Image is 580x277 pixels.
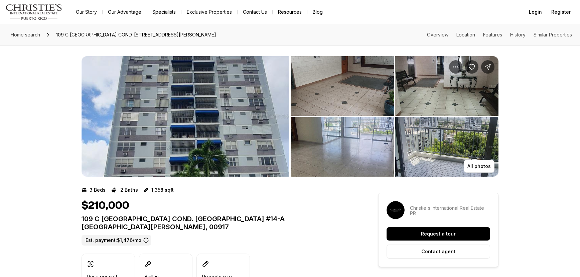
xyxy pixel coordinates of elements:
a: Blog [307,7,328,17]
p: Christie's International Real Estate PR [410,205,490,216]
button: View image gallery [395,117,498,177]
a: Skip to: Features [483,32,502,37]
span: Register [551,9,571,15]
a: Specialists [147,7,181,17]
li: 1 of 5 [82,56,289,177]
a: Our Story [70,7,102,17]
a: Exclusive Properties [181,7,237,17]
a: Skip to: Overview [427,32,448,37]
p: 1,358 sqft [151,187,174,193]
p: 2 Baths [120,187,138,193]
a: Resources [273,7,307,17]
span: Login [529,9,542,15]
a: Our Advantage [103,7,147,17]
p: 109 C [GEOGRAPHIC_DATA] COND. [GEOGRAPHIC_DATA] #14-A [GEOGRAPHIC_DATA][PERSON_NAME], 00917 [82,215,354,231]
button: Save Property: 109 C COSTA RICA COND. GRANADA #14-A [465,60,478,74]
a: Skip to: History [510,32,526,37]
a: Home search [8,29,43,40]
button: View image gallery [395,56,498,116]
p: Contact agent [421,249,455,254]
button: Contact agent [387,245,490,259]
button: Register [547,5,575,19]
button: View image gallery [291,117,394,177]
button: Property options [449,60,462,74]
span: 109 C [GEOGRAPHIC_DATA] COND. [STREET_ADDRESS][PERSON_NAME] [53,29,219,40]
button: Share Property: 109 C COSTA RICA COND. GRANADA #14-A [481,60,494,74]
button: View image gallery [82,56,289,177]
button: All photos [464,160,494,173]
span: Home search [11,32,40,37]
button: View image gallery [291,56,394,116]
a: Skip to: Location [456,32,475,37]
h1: $210,000 [82,199,129,212]
a: Skip to: Similar Properties [534,32,572,37]
p: All photos [467,164,491,169]
button: Request a tour [387,227,490,241]
li: 2 of 5 [291,56,498,177]
button: Contact Us [238,7,272,17]
nav: Page section menu [427,32,572,37]
div: Listing Photos [82,56,498,177]
img: logo [5,4,62,20]
p: 3 Beds [90,187,106,193]
label: Est. payment: $1,476/mo [82,235,151,246]
p: Request a tour [421,231,456,237]
button: Login [525,5,546,19]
